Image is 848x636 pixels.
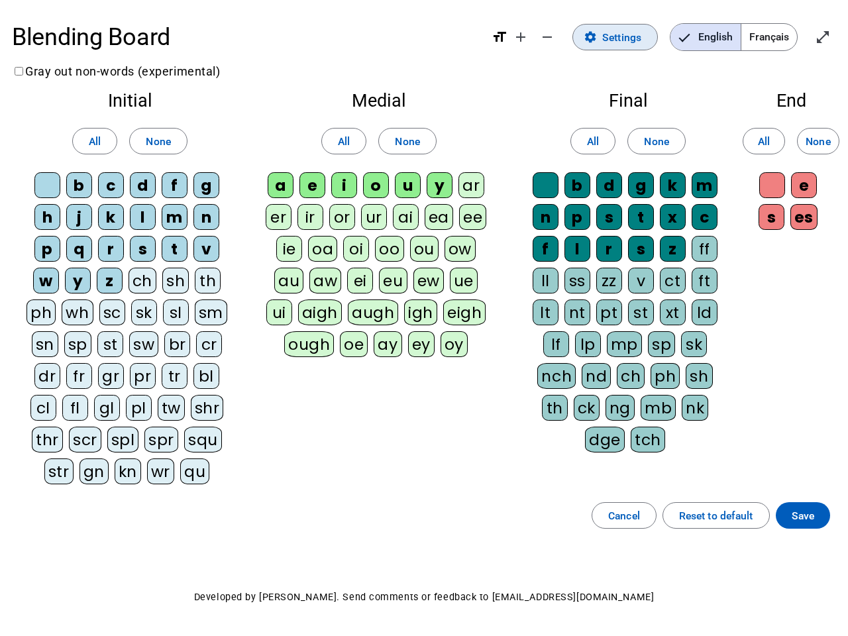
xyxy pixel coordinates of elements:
button: All [72,128,117,154]
div: gn [79,458,109,484]
div: th [542,395,568,421]
div: l [130,204,156,230]
div: ie [276,236,302,262]
div: ui [266,299,292,325]
div: thr [32,427,63,452]
div: c [98,172,124,198]
div: ff [692,236,717,262]
div: mp [607,331,642,357]
div: mb [641,395,676,421]
div: c [692,204,717,230]
div: sm [195,299,227,325]
div: ue [450,268,478,293]
button: None [129,128,187,154]
h1: Blending Board [12,13,480,61]
div: igh [404,299,437,325]
button: Settings [572,24,658,50]
div: st [628,299,654,325]
span: None [644,132,668,150]
div: sk [131,299,157,325]
div: z [97,268,123,293]
button: Enter full screen [810,24,836,50]
div: oo [375,236,403,262]
div: q [66,236,92,262]
div: spl [107,427,139,452]
div: sh [686,363,712,389]
div: r [98,236,124,262]
span: Reset to default [679,507,753,525]
div: st [97,331,123,357]
div: b [66,172,92,198]
div: spr [144,427,178,452]
div: shr [191,395,224,421]
div: z [660,236,686,262]
mat-icon: add [513,29,529,45]
div: ll [533,268,558,293]
label: Gray out non-words (experimental) [12,64,220,78]
div: t [162,236,187,262]
div: or [329,204,355,230]
div: e [299,172,325,198]
div: pr [130,363,156,389]
div: ar [458,172,484,198]
div: f [162,172,187,198]
div: p [564,204,590,230]
div: s [628,236,654,262]
button: All [570,128,615,154]
div: t [628,204,654,230]
div: sh [162,268,189,293]
div: y [65,268,91,293]
span: All [338,132,350,150]
div: lt [533,299,558,325]
div: br [164,331,190,357]
span: Français [741,24,797,50]
div: er [266,204,291,230]
div: dge [585,427,625,452]
div: ss [564,268,590,293]
div: d [130,172,156,198]
div: qu [180,458,209,484]
div: ough [284,331,334,357]
div: pl [126,395,152,421]
div: i [331,172,357,198]
div: cl [30,395,56,421]
div: sl [163,299,189,325]
button: Reset to default [662,502,770,529]
div: u [395,172,421,198]
button: None [378,128,436,154]
div: w [33,268,59,293]
div: nch [537,363,576,389]
span: All [587,132,599,150]
div: ir [297,204,323,230]
button: All [743,128,785,154]
mat-icon: remove [539,29,555,45]
p: Developed by [PERSON_NAME]. Send comments or feedback to [EMAIL_ADDRESS][DOMAIN_NAME] [12,588,836,606]
input: Gray out non-words (experimental) [15,67,23,76]
div: zz [596,268,622,293]
div: lp [575,331,601,357]
div: augh [348,299,398,325]
div: p [34,236,60,262]
div: au [274,268,303,293]
div: gl [94,395,120,421]
div: g [193,172,219,198]
div: ch [129,268,156,293]
div: ee [459,204,486,230]
div: k [98,204,124,230]
div: bl [193,363,219,389]
div: j [66,204,92,230]
span: Save [792,507,814,525]
span: None [806,132,830,150]
div: ay [374,331,401,357]
div: tw [158,395,185,421]
div: sn [32,331,58,357]
div: tr [162,363,187,389]
div: gr [98,363,124,389]
div: sp [64,331,91,357]
div: eu [379,268,407,293]
div: cr [196,331,222,357]
div: s [130,236,156,262]
div: g [628,172,654,198]
div: m [162,204,187,230]
div: ew [413,268,444,293]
